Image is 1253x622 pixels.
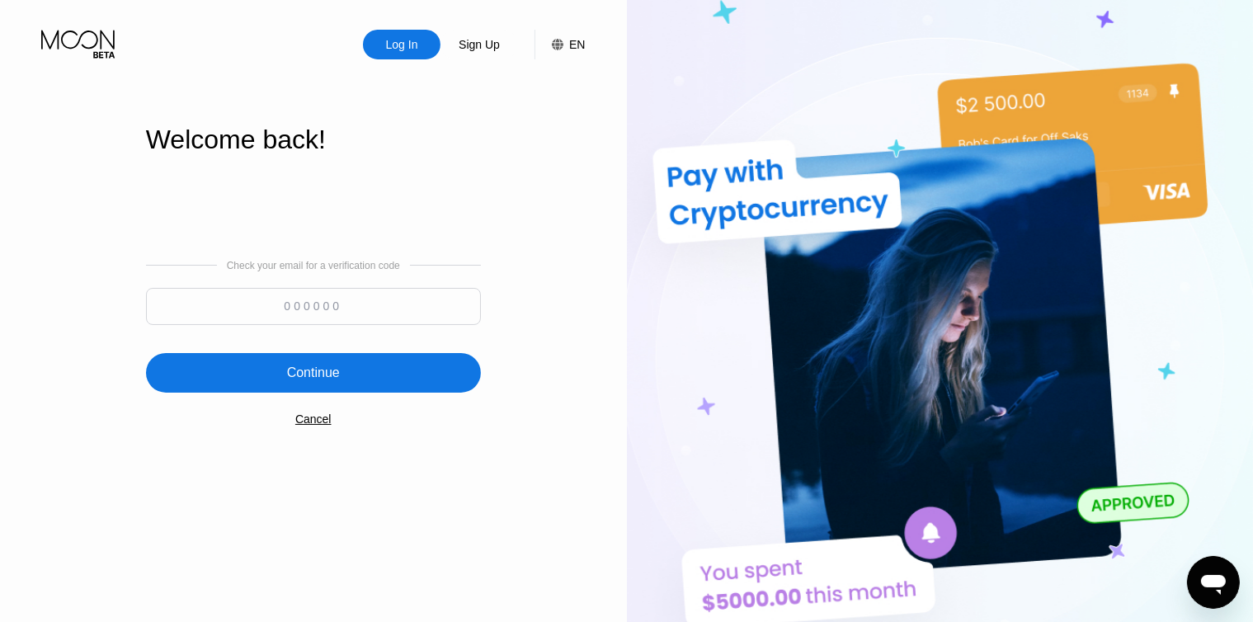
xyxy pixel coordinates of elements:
[1187,556,1240,609] iframe: Button to launch messaging window
[457,36,502,53] div: Sign Up
[295,412,332,426] div: Cancel
[146,288,481,325] input: 000000
[384,36,420,53] div: Log In
[227,260,400,271] div: Check your email for a verification code
[363,30,440,59] div: Log In
[287,365,340,381] div: Continue
[569,38,585,51] div: EN
[440,30,518,59] div: Sign Up
[535,30,585,59] div: EN
[146,353,481,393] div: Continue
[146,125,481,155] div: Welcome back!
